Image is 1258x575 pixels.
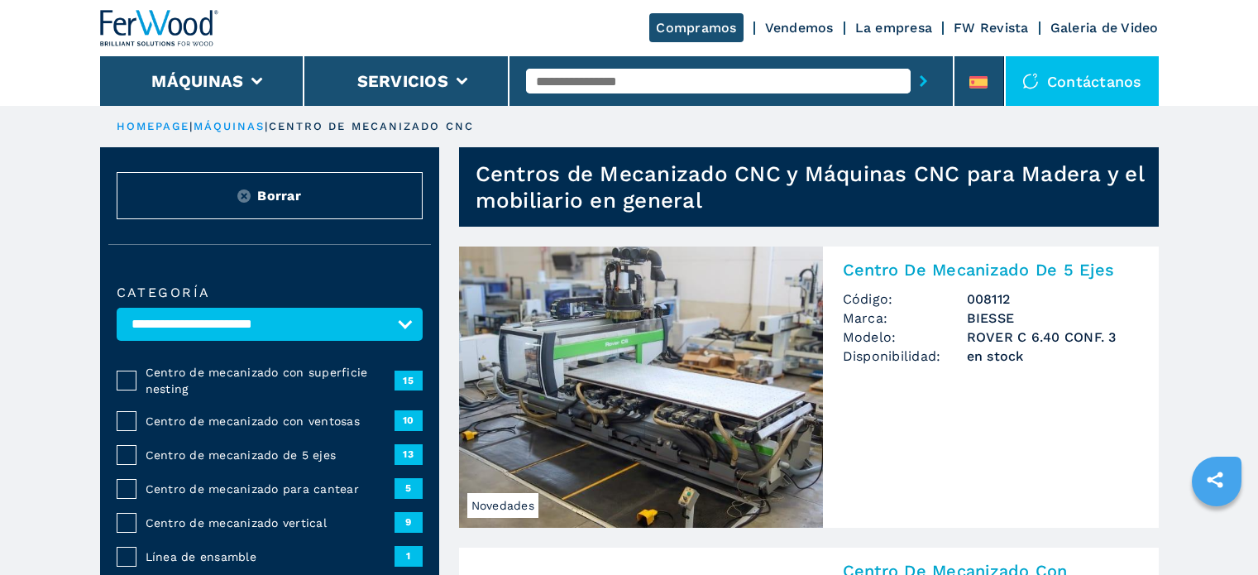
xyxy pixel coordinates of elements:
[967,309,1139,328] h3: BIESSE
[146,481,395,497] span: Centro de mecanizado para cantear
[357,71,448,91] button: Servicios
[911,62,936,100] button: submit-button
[395,444,423,464] span: 13
[1022,73,1039,89] img: Contáctanos
[194,120,265,132] a: máquinas
[117,120,190,132] a: HOMEPAGE
[843,309,967,328] span: Marca:
[117,172,423,219] button: ResetBorrar
[395,478,423,498] span: 5
[843,328,967,347] span: Modelo:
[843,290,967,309] span: Código:
[476,161,1159,213] h1: Centros de Mecanizado CNC y Máquinas CNC para Madera y el mobiliario en general
[459,247,823,528] img: Centro De Mecanizado De 5 Ejes BIESSE ROVER C 6.40 CONF. 3
[100,10,219,46] img: Ferwood
[843,347,967,366] span: Disponibilidad:
[146,549,395,565] span: Línea de ensamble
[117,286,423,299] label: categoría
[1194,459,1236,501] a: sharethis
[855,20,933,36] a: La empresa
[967,328,1139,347] h3: ROVER C 6.40 CONF. 3
[467,493,538,518] span: Novedades
[146,515,395,531] span: Centro de mecanizado vertical
[395,371,423,391] span: 15
[765,20,834,36] a: Vendemos
[257,186,301,205] span: Borrar
[459,247,1159,528] a: Centro De Mecanizado De 5 Ejes BIESSE ROVER C 6.40 CONF. 3NovedadesCentro De Mecanizado De 5 Ejes...
[967,347,1139,366] span: en stock
[395,546,423,566] span: 1
[1050,20,1159,36] a: Galeria de Video
[189,120,193,132] span: |
[967,290,1139,309] h3: 008112
[395,410,423,430] span: 10
[843,260,1139,280] h2: Centro De Mecanizado De 5 Ejes
[649,13,743,42] a: Compramos
[237,189,251,203] img: Reset
[265,120,268,132] span: |
[1006,56,1159,106] div: Contáctanos
[146,447,395,463] span: Centro de mecanizado de 5 ejes
[395,512,423,532] span: 9
[954,20,1029,36] a: FW Revista
[146,364,395,397] span: Centro de mecanizado con superficie nesting
[146,413,395,429] span: Centro de mecanizado con ventosas
[269,119,474,134] p: centro de mecanizado cnc
[151,71,243,91] button: Máquinas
